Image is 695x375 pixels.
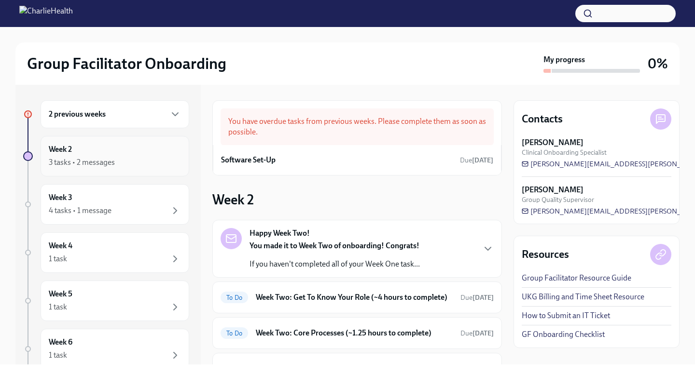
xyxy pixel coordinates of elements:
[522,112,563,126] h4: Contacts
[460,329,494,337] span: Due
[522,273,631,283] a: Group Facilitator Resource Guide
[221,325,494,341] a: To DoWeek Two: Core Processes (~1.25 hours to complete)Due[DATE]
[23,232,189,273] a: Week 41 task
[460,156,493,164] span: Due
[473,294,494,302] strong: [DATE]
[460,293,494,302] span: September 8th, 2025 10:00
[221,290,494,305] a: To DoWeek Two: Get To Know Your Role (~4 hours to complete)Due[DATE]
[250,259,420,269] p: If you haven't completed all of your Week One task...
[473,329,494,337] strong: [DATE]
[49,144,72,155] h6: Week 2
[49,157,115,168] div: 3 tasks • 2 messages
[460,156,493,165] span: August 26th, 2025 10:00
[221,294,248,301] span: To Do
[23,136,189,176] a: Week 23 tasks • 2 messages
[460,294,494,302] span: Due
[49,254,67,264] div: 1 task
[49,302,67,312] div: 1 task
[23,329,189,369] a: Week 61 task
[41,100,189,128] div: 2 previous weeks
[23,184,189,225] a: Week 34 tasks • 1 message
[522,292,644,302] a: UKG Billing and Time Sheet Resource
[212,191,254,208] h3: Week 2
[256,292,453,303] h6: Week Two: Get To Know Your Role (~4 hours to complete)
[221,108,494,145] div: You have overdue tasks from previous weeks. Please complete them as soon as possible.
[49,241,72,251] h6: Week 4
[522,185,584,195] strong: [PERSON_NAME]
[522,247,569,262] h4: Resources
[250,241,419,250] strong: You made it to Week Two of onboarding! Congrats!
[250,228,310,239] strong: Happy Week Two!
[49,289,72,299] h6: Week 5
[49,192,72,203] h6: Week 3
[522,195,594,204] span: Group Quality Supervisor
[23,281,189,321] a: Week 51 task
[543,54,585,65] strong: My progress
[27,54,226,73] h2: Group Facilitator Onboarding
[49,205,111,216] div: 4 tasks • 1 message
[472,156,493,164] strong: [DATE]
[256,328,453,338] h6: Week Two: Core Processes (~1.25 hours to complete)
[460,329,494,338] span: September 8th, 2025 10:00
[522,310,610,321] a: How to Submit an IT Ticket
[221,153,493,167] a: Software Set-UpDue[DATE]
[221,155,276,165] h6: Software Set-Up
[49,337,72,348] h6: Week 6
[522,148,607,157] span: Clinical Onboarding Specialist
[49,109,106,120] h6: 2 previous weeks
[522,137,584,148] strong: [PERSON_NAME]
[49,350,67,361] div: 1 task
[221,330,248,337] span: To Do
[648,55,668,72] h3: 0%
[522,329,605,340] a: GF Onboarding Checklist
[19,6,73,21] img: CharlieHealth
